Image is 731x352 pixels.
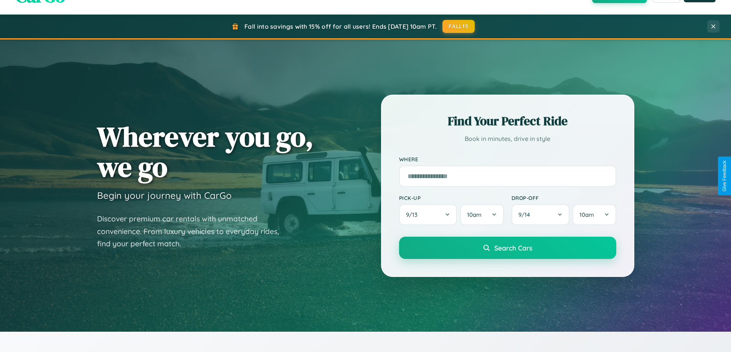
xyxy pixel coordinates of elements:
span: 9 / 13 [406,211,421,218]
span: Search Cars [494,244,532,252]
span: 10am [467,211,482,218]
p: Discover premium car rentals with unmatched convenience. From luxury vehicles to everyday rides, ... [97,213,289,250]
span: 10am [579,211,594,218]
span: Fall into savings with 15% off for all users! Ends [DATE] 10am PT. [244,23,437,30]
button: Search Cars [399,237,616,259]
h3: Begin your journey with CarGo [97,190,232,201]
div: Give Feedback [722,160,727,192]
label: Pick-up [399,195,504,201]
p: Book in minutes, drive in style [399,133,616,144]
span: 9 / 14 [518,211,534,218]
button: 9/14 [512,204,570,225]
label: Where [399,156,616,162]
label: Drop-off [512,195,616,201]
button: 10am [573,204,616,225]
button: FALL15 [442,20,475,33]
h1: Wherever you go, we go [97,121,314,182]
button: 9/13 [399,204,457,225]
h2: Find Your Perfect Ride [399,113,616,129]
button: 10am [460,204,503,225]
